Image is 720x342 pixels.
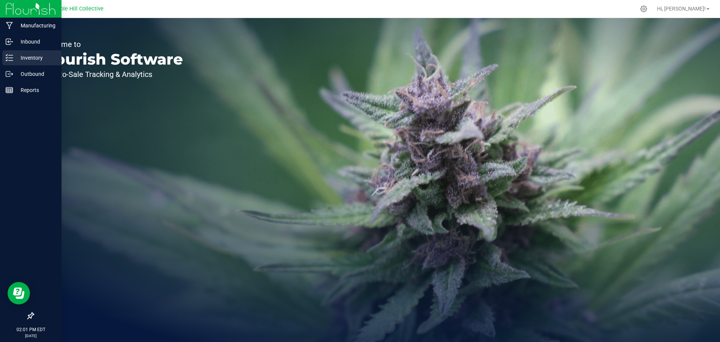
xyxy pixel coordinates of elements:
[3,333,58,339] p: [DATE]
[13,69,58,78] p: Outbound
[3,326,58,333] p: 02:01 PM EDT
[13,86,58,95] p: Reports
[6,54,13,62] inline-svg: Inventory
[40,71,183,78] p: Seed-to-Sale Tracking & Analytics
[6,70,13,78] inline-svg: Outbound
[6,38,13,45] inline-svg: Inbound
[639,5,648,12] div: Manage settings
[13,37,58,46] p: Inbound
[7,282,30,304] iframe: Resource center
[657,6,706,12] span: Hi, [PERSON_NAME]!
[13,53,58,62] p: Inventory
[49,6,103,12] span: Temple Hill Collective
[13,21,58,30] p: Manufacturing
[6,22,13,29] inline-svg: Manufacturing
[40,52,183,67] p: Flourish Software
[6,86,13,94] inline-svg: Reports
[40,41,183,48] p: Welcome to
